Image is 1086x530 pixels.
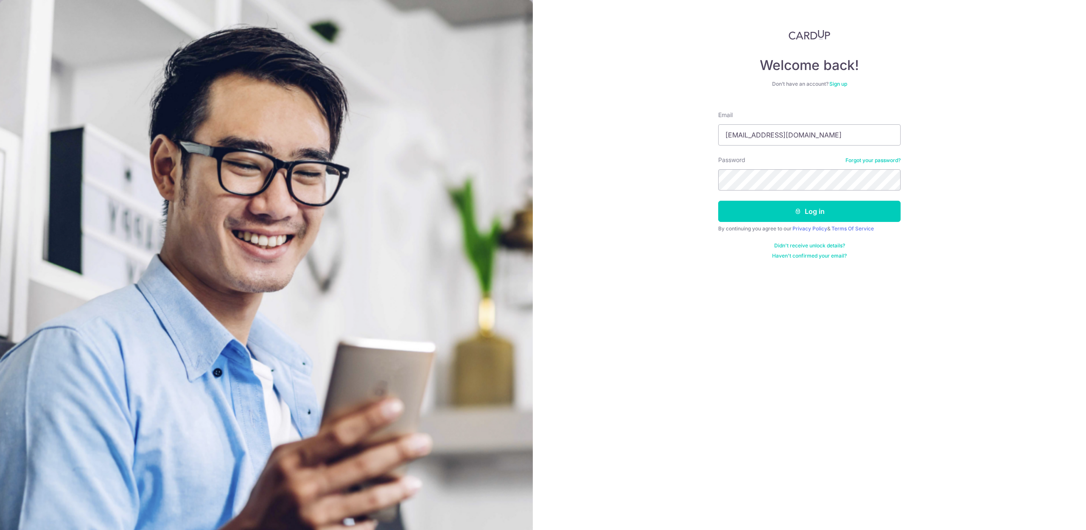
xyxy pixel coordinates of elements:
a: Sign up [829,81,847,87]
img: CardUp Logo [789,30,830,40]
a: Terms Of Service [831,225,874,232]
label: Password [718,156,745,164]
h4: Welcome back! [718,57,901,74]
a: Privacy Policy [792,225,827,232]
button: Log in [718,201,901,222]
input: Enter your Email [718,124,901,146]
a: Forgot your password? [845,157,901,164]
a: Haven't confirmed your email? [772,252,847,259]
a: Didn't receive unlock details? [774,242,845,249]
label: Email [718,111,733,119]
div: Don’t have an account? [718,81,901,87]
div: By continuing you agree to our & [718,225,901,232]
